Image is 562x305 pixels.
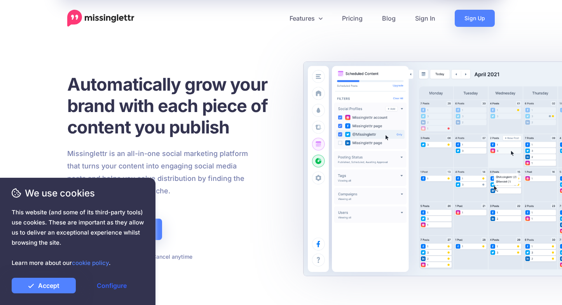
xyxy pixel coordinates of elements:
[12,207,144,268] span: This website (and some of its third-party tools) use cookies. These are important as they allow u...
[67,74,287,138] h1: Automatically grow your brand with each piece of content you publish
[67,147,248,197] p: Missinglettr is an all-in-one social marketing platform that turns your content into engaging soc...
[332,10,372,27] a: Pricing
[72,259,109,266] a: cookie policy
[455,10,495,27] a: Sign Up
[67,10,134,27] a: Home
[405,10,445,27] a: Sign In
[12,278,76,293] a: Accept
[145,252,192,261] li: Cancel anytime
[280,10,332,27] a: Features
[80,278,144,293] a: Configure
[12,186,144,200] span: We use cookies
[372,10,405,27] a: Blog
